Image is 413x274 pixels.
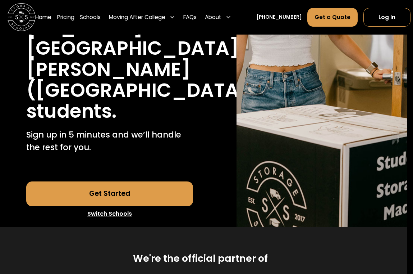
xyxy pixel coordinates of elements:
[109,13,165,22] div: Moving After College
[26,129,193,153] p: Sign up in 5 minutes and we’ll handle the rest for you.
[183,8,197,27] a: FAQs
[307,8,358,27] a: Get a Quote
[256,14,302,21] a: [PHONE_NUMBER]
[80,8,101,27] a: Schools
[8,4,35,31] img: Storage Scholars main logo
[133,252,268,265] h2: We're the official partner of
[26,206,193,221] a: Switch Schools
[26,181,193,206] a: Get Started
[26,101,116,122] h1: students.
[57,8,74,27] a: Pricing
[8,4,35,31] a: home
[202,8,234,27] div: About
[205,13,221,22] div: About
[35,8,51,27] a: Home
[106,8,178,27] div: Moving After College
[363,8,410,27] a: Log In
